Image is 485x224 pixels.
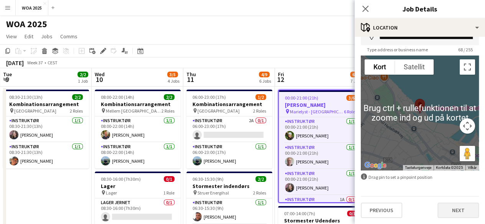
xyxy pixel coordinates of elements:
span: 3/6 [346,95,357,101]
span: Lager [106,190,117,196]
a: Jobs [38,31,56,41]
button: Next [437,203,479,218]
button: Vis vejkort [365,59,395,75]
span: 6/14 [350,72,363,77]
h3: Lager [95,183,181,190]
app-card-role: Instruktør1/100:00-21:00 (21h)[PERSON_NAME] [279,143,363,169]
app-card-role: Instruktør1/106:00-23:00 (17h)[PERSON_NAME] [186,142,272,168]
button: Tastaturgenveje [405,165,431,170]
div: [DATE] [6,59,24,67]
app-job-card: 08:30-21:30 (13h)2/2Kombinationsarrangement [GEOGRAPHIC_DATA]2 RolesInstruktør1/108:30-21:30 (13h... [3,90,89,168]
span: [GEOGRAPHIC_DATA] [197,108,240,114]
h3: Kombinationsarrangement [186,101,272,108]
span: 4/9 [259,72,270,77]
a: View [3,31,20,41]
span: Thu [186,71,196,78]
span: 2 Roles [253,190,266,196]
span: 11 [185,75,196,84]
span: 9 [2,75,12,84]
a: Åbn dette området i Google Maps (åbner i et nyt vindue) [363,160,388,170]
span: 2/2 [77,72,88,77]
h3: Stormester indendørs [186,183,272,190]
div: 7 Jobs [350,78,363,84]
span: Edit [25,33,33,40]
img: Google [363,160,388,170]
span: Marielyst - [GEOGRAPHIC_DATA] [290,109,344,114]
span: 2/2 [255,176,266,182]
span: View [6,33,17,40]
button: Træk Pegman hen på kortet for at åbne Street View [460,146,475,161]
span: Tue [3,71,12,78]
button: Slå fuld skærm til/fra [460,59,475,75]
span: 68 / 255 [452,47,479,52]
span: Struer Energihal [197,190,229,196]
button: WOA 2025 [16,0,48,15]
span: 06:00-23:00 (17h) [192,94,226,100]
app-card-role: Instruktør1/100:00-21:00 (21h)[PERSON_NAME] [279,117,363,143]
span: Jobs [41,33,53,40]
span: 0/1 [164,176,174,182]
span: Comms [60,33,77,40]
app-card-role: Instruktør1A0/100:00-21:00 (21h) [279,195,363,221]
span: 08:30-16:00 (7h30m) [101,176,141,182]
div: Drag pin to set a pinpoint position [361,173,479,181]
app-card-role: Instruktør2A0/106:00-23:00 (17h) [186,116,272,142]
div: CEST [48,60,58,65]
span: 3/5 [167,72,178,77]
span: Mellem [GEOGRAPHIC_DATA] og [GEOGRAPHIC_DATA] [106,108,161,114]
div: 4 Jobs [168,78,179,84]
span: Kortdata ©2025 [436,165,463,170]
h3: Job Details [355,4,485,14]
span: 2/2 [164,94,174,100]
app-job-card: 08:00-22:00 (14h)2/2Kombinationsarrangement Mellem [GEOGRAPHIC_DATA] og [GEOGRAPHIC_DATA]2 RolesI... [95,90,181,168]
div: 6 Jobs [259,78,271,84]
h1: WOA 2025 [6,18,47,30]
app-card-role: Instruktør1/108:00-22:00 (14h)[PERSON_NAME] [95,142,181,168]
span: 2 Roles [253,108,266,114]
h3: [PERSON_NAME] [279,101,363,108]
app-card-role: Instruktør1/108:30-21:30 (13h)[PERSON_NAME] [3,116,89,142]
a: Edit [21,31,36,41]
a: Comms [57,31,81,41]
span: 10 [94,75,105,84]
span: 2/2 [72,94,83,100]
app-job-card: 06:00-23:00 (17h)1/2Kombinationsarrangement [GEOGRAPHIC_DATA]2 RolesInstruktør2A0/106:00-23:00 (1... [186,90,272,168]
button: Vis satellitbilleder [395,59,434,75]
app-card-role: Instruktør1/100:00-21:00 (21h)[PERSON_NAME] [279,169,363,195]
span: 2 Roles [70,108,83,114]
h3: Stormester Udendørs [278,217,364,224]
h3: Kombinationsarrangement [3,101,89,108]
span: 0/1 [347,211,358,216]
span: 1 Role [163,190,174,196]
div: Location [355,18,485,37]
span: 08:00-22:00 (14h) [101,94,134,100]
span: 08:30-21:30 (13h) [9,94,43,100]
span: 6 Roles [344,109,357,114]
span: 00:00-21:00 (21h) [285,95,318,101]
span: 06:30-15:30 (9h) [192,176,224,182]
h3: Kombinationsarrangement [95,101,181,108]
span: [GEOGRAPHIC_DATA] [14,108,56,114]
button: Styringselement til kortkamera [460,118,475,134]
span: Type address or business name [361,47,434,52]
button: Previous [361,203,402,218]
a: Vilkår (åbnes i en ny fane) [468,165,477,170]
div: 1 Job [78,78,88,84]
span: Week 37 [25,60,44,65]
app-card-role: Instruktør1/108:30-21:30 (13h)[PERSON_NAME] [3,142,89,168]
span: Fri [278,71,284,78]
span: 1/2 [255,94,266,100]
span: 07:00-14:00 (7h) [284,211,315,216]
span: 12 [277,75,284,84]
app-card-role: Instruktør1/108:00-22:00 (14h)[PERSON_NAME] [95,116,181,142]
app-job-card: 00:00-21:00 (21h)3/6[PERSON_NAME] Marielyst - [GEOGRAPHIC_DATA]6 RolesInstruktør1/100:00-21:00 (2... [278,90,364,203]
span: 2 Roles [161,108,174,114]
span: Wed [95,71,105,78]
